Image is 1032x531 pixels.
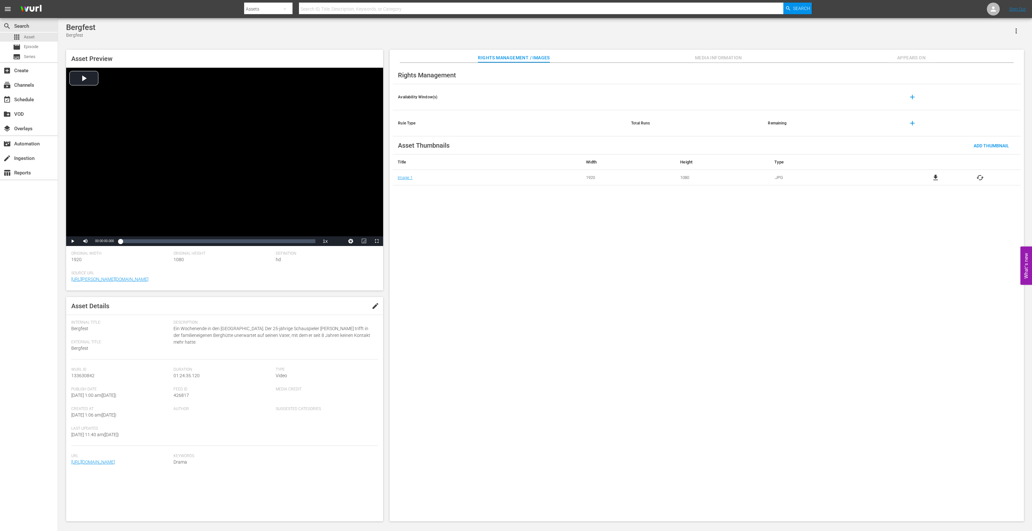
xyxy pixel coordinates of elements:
[71,320,170,325] span: Internal Title:
[66,32,95,39] div: Bergfest
[71,387,170,392] span: Publish Date
[1009,6,1026,12] a: Sign Out
[71,432,119,437] span: [DATE] 11:40 am ( [DATE] )
[763,110,899,136] th: Remaining
[626,110,763,136] th: Total Runs
[95,239,114,243] span: 00:00:00.000
[319,236,332,246] button: Playback Rate
[71,454,170,459] span: Url
[675,170,769,185] td: 1080
[71,271,375,276] span: Source Url
[66,23,95,32] div: Bergfest
[372,302,379,310] span: edit
[71,412,116,418] span: [DATE] 1:06 am ( [DATE] )
[71,302,109,310] span: Asset Details
[3,140,11,148] span: Automation
[887,54,936,62] span: Appears On
[581,154,675,170] th: Width
[398,175,412,180] a: Image 1
[478,54,550,62] span: Rights Management / Images
[66,68,383,246] div: Video Player
[276,373,287,378] span: Video
[393,84,626,110] th: Availability Window(s)
[370,236,383,246] button: Fullscreen
[66,236,79,246] button: Play
[581,170,675,185] td: 1920
[3,67,11,74] span: Create
[174,251,273,256] span: Original Height
[398,71,456,79] span: Rights Management
[3,22,11,30] span: Search
[79,236,92,246] button: Mute
[769,170,895,185] td: .JPG
[24,34,35,40] span: Asset
[769,154,895,170] th: Type
[976,174,984,182] button: cached
[3,169,11,177] span: Reports
[3,110,11,118] span: VOD
[71,459,115,465] a: [URL][DOMAIN_NAME]
[932,174,939,182] a: file_download
[174,407,273,412] span: Author
[694,54,743,62] span: Media Information
[968,140,1014,151] button: Add Thumbnail
[174,367,273,372] span: Duration
[174,325,375,346] span: Ein Wochenende in den [GEOGRAPHIC_DATA]. Der 25-jährige Schauspieler [PERSON_NAME] trifft in der ...
[783,3,812,14] button: Search
[344,236,357,246] button: Jump To Time
[908,119,916,127] span: add
[398,142,450,149] span: Asset Thumbnails
[3,96,11,103] span: Schedule
[71,326,88,331] span: Bergfest
[3,125,11,133] span: Overlays
[71,251,170,256] span: Original Width
[276,387,375,392] span: Media Credit
[174,459,375,466] span: Drama
[174,387,273,392] span: Feed ID
[905,115,920,131] button: add
[24,44,38,50] span: Episode
[393,154,581,170] th: Title
[908,93,916,101] span: add
[24,54,35,60] span: Series
[793,3,810,14] span: Search
[4,5,12,13] span: menu
[393,110,626,136] th: Rule Type
[968,143,1014,148] span: Add Thumbnail
[174,320,375,325] span: Description:
[13,53,21,61] span: Series
[71,367,170,372] span: Wurl Id
[71,257,82,262] span: 1920
[71,346,88,351] span: Bergfest
[174,257,184,262] span: 1080
[357,236,370,246] button: Picture-in-Picture
[13,43,21,51] span: Episode
[174,373,200,378] span: 01:24:35.120
[3,154,11,162] span: Ingestion
[120,239,315,243] div: Progress Bar
[276,367,375,372] span: Type
[276,257,281,262] span: hd
[1020,246,1032,285] button: Open Feedback Widget
[276,251,375,256] span: Definition
[174,393,189,398] span: 426817
[71,393,116,398] span: [DATE] 1:00 am ( [DATE] )
[15,2,46,17] img: ans4CAIJ8jUAAAAAAAAAAAAAAAAAAAAAAAAgQb4GAAAAAAAAAAAAAAAAAAAAAAAAJMjXAAAAAAAAAAAAAAAAAAAAAAAAgAT5G...
[71,426,170,431] span: Last Updated
[276,407,375,412] span: Suggested Categories
[71,55,113,63] span: Asset Preview
[368,298,383,314] button: edit
[71,340,170,345] span: External Title:
[71,407,170,412] span: Created At
[905,89,920,105] button: add
[675,154,769,170] th: Height
[71,373,94,378] span: 133630842
[3,81,11,89] span: Channels
[13,33,21,41] span: Asset
[71,277,148,282] a: [URL][PERSON_NAME][DOMAIN_NAME]
[174,454,375,459] span: Keywords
